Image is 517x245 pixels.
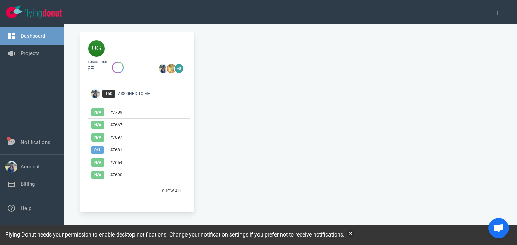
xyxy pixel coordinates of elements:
[110,110,122,115] a: #7709
[99,231,166,238] a: enable desktop notifications
[5,231,166,238] span: Flying Donut needs your permission to
[21,164,40,170] a: Account
[118,91,190,97] div: Assigned To Me
[91,108,104,116] span: N/A
[158,186,186,196] a: Show All
[91,89,100,98] img: Avatar
[91,171,104,179] span: N/A
[91,121,104,129] span: N/A
[102,90,115,98] span: 150
[21,181,35,187] a: Billing
[159,64,168,73] img: 26
[21,50,40,56] a: Projects
[21,139,50,145] a: Notifications
[21,205,31,211] a: Help
[177,67,181,70] text: +3
[91,158,104,167] span: N/A
[91,133,104,142] span: N/A
[201,231,248,238] a: notification settings
[110,173,122,177] a: #7690
[488,218,509,238] div: Open chat
[167,64,176,73] img: 26
[110,160,122,165] a: #7654
[24,9,62,18] img: Flying Donut text logo
[88,60,108,64] div: cards total
[110,135,122,140] a: #7697
[21,33,45,39] a: Dashboard
[110,148,122,152] a: #7681
[91,146,104,154] span: 0 / 1
[88,40,105,57] img: 40
[110,122,122,127] a: #7667
[166,231,344,238] span: . Change your if you prefer not to receive notifications.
